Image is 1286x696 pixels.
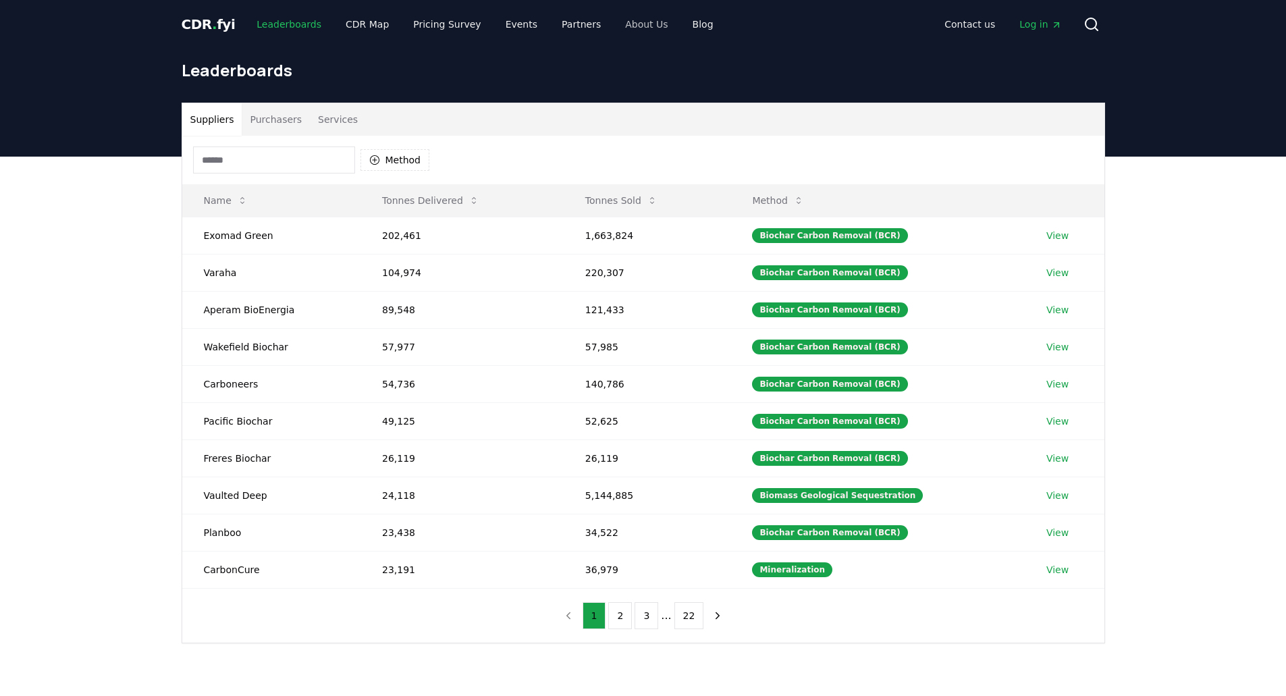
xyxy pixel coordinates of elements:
td: 23,438 [360,514,564,551]
a: View [1046,452,1069,465]
h1: Leaderboards [182,59,1105,81]
a: CDR Map [335,12,400,36]
a: Events [495,12,548,36]
li: ... [661,608,671,624]
a: View [1046,414,1069,428]
td: 26,119 [564,439,731,477]
button: Services [310,103,366,136]
td: Freres Biochar [182,439,360,477]
td: 5,144,885 [564,477,731,514]
a: CDR.fyi [182,15,236,34]
td: 57,977 [360,328,564,365]
div: Biomass Geological Sequestration [752,488,923,503]
button: Name [193,187,259,214]
td: 121,433 [564,291,731,328]
td: Carboneers [182,365,360,402]
td: 89,548 [360,291,564,328]
div: Biochar Carbon Removal (BCR) [752,265,907,280]
a: Partners [551,12,612,36]
td: 49,125 [360,402,564,439]
a: Contact us [934,12,1006,36]
td: Planboo [182,514,360,551]
a: Leaderboards [246,12,332,36]
td: 202,461 [360,217,564,254]
button: next page [706,602,729,629]
a: View [1046,377,1069,391]
div: Biochar Carbon Removal (BCR) [752,302,907,317]
td: 34,522 [564,514,731,551]
a: Blog [682,12,724,36]
div: Biochar Carbon Removal (BCR) [752,377,907,392]
div: Biochar Carbon Removal (BCR) [752,340,907,354]
button: 2 [608,602,632,629]
td: 104,974 [360,254,564,291]
a: View [1046,266,1069,279]
a: View [1046,340,1069,354]
a: View [1046,563,1069,577]
div: Biochar Carbon Removal (BCR) [752,525,907,540]
button: Tonnes Delivered [371,187,490,214]
td: 23,191 [360,551,564,588]
td: 52,625 [564,402,731,439]
button: 1 [583,602,606,629]
a: View [1046,526,1069,539]
a: Pricing Survey [402,12,491,36]
div: Biochar Carbon Removal (BCR) [752,414,907,429]
td: Aperam BioEnergia [182,291,360,328]
td: 54,736 [360,365,564,402]
td: 24,118 [360,477,564,514]
td: CarbonCure [182,551,360,588]
td: Varaha [182,254,360,291]
span: Log in [1019,18,1061,31]
button: Tonnes Sold [574,187,668,214]
button: Purchasers [242,103,310,136]
nav: Main [934,12,1072,36]
span: . [212,16,217,32]
span: CDR fyi [182,16,236,32]
a: View [1046,303,1069,317]
button: Method [360,149,430,171]
td: Vaulted Deep [182,477,360,514]
td: 36,979 [564,551,731,588]
td: 26,119 [360,439,564,477]
div: Biochar Carbon Removal (BCR) [752,451,907,466]
div: Biochar Carbon Removal (BCR) [752,228,907,243]
button: Suppliers [182,103,242,136]
a: About Us [614,12,678,36]
td: Exomad Green [182,217,360,254]
td: 140,786 [564,365,731,402]
div: Mineralization [752,562,832,577]
nav: Main [246,12,724,36]
a: View [1046,489,1069,502]
button: 3 [635,602,658,629]
td: Wakefield Biochar [182,328,360,365]
td: 1,663,824 [564,217,731,254]
td: 220,307 [564,254,731,291]
td: 57,985 [564,328,731,365]
td: Pacific Biochar [182,402,360,439]
button: 22 [674,602,704,629]
a: View [1046,229,1069,242]
a: Log in [1009,12,1072,36]
button: Method [741,187,815,214]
